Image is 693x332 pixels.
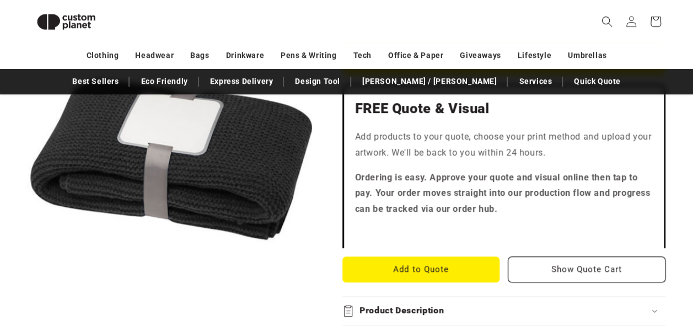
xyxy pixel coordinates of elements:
media-gallery: Gallery Viewer [28,17,315,304]
a: Express Delivery [205,72,279,91]
a: [PERSON_NAME] / [PERSON_NAME] [357,72,502,91]
h2: FREE Quote & Visual [355,100,653,117]
iframe: Chat Widget [509,213,693,332]
p: Add products to your quote, choose your print method and upload your artwork. We'll be back to yo... [355,129,653,161]
a: Umbrellas [568,46,606,65]
img: Custom Planet [28,4,105,39]
iframe: Customer reviews powered by Trustpilot [355,226,653,237]
button: Add to Quote [342,256,500,282]
a: Lifestyle [518,46,551,65]
a: Office & Paper [388,46,443,65]
a: Pens & Writing [281,46,336,65]
a: Quick Quote [568,72,626,91]
a: Best Sellers [67,72,124,91]
a: Tech [353,46,371,65]
strong: Ordering is easy. Approve your quote and visual online then tap to pay. Your order moves straight... [355,172,651,215]
a: Eco Friendly [135,72,193,91]
a: Design Tool [289,72,346,91]
a: Giveaways [460,46,501,65]
a: Drinkware [226,46,264,65]
a: Clothing [87,46,119,65]
h2: Product Description [359,305,444,317]
a: Bags [190,46,209,65]
a: Headwear [135,46,174,65]
button: Show Quote Cart [508,256,665,282]
summary: Product Description [342,297,665,325]
a: Services [513,72,557,91]
summary: Search [595,9,619,34]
